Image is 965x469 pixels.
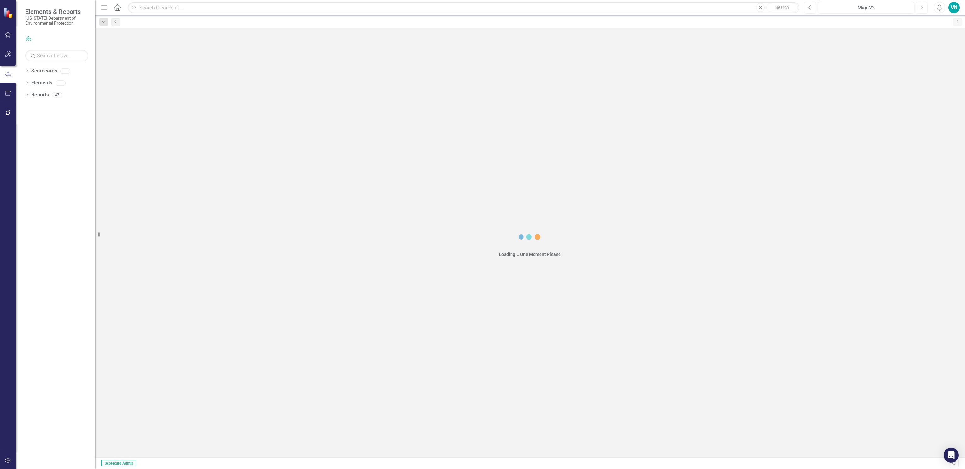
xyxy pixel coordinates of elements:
span: Scorecard Admin [101,460,136,466]
div: May-23 [820,4,912,12]
input: Search Below... [25,50,88,61]
input: Search ClearPoint... [128,2,799,13]
a: Scorecards [31,67,57,75]
span: Elements & Reports [25,8,88,15]
span: Search [775,5,789,10]
button: VN [948,2,960,13]
a: Reports [31,91,49,99]
img: ClearPoint Strategy [3,7,15,18]
div: 47 [52,92,62,98]
a: Elements [31,79,52,87]
small: [US_STATE] Department of Environmental Protection [25,15,88,26]
button: May-23 [818,2,914,13]
div: Loading... One Moment Please [499,251,561,258]
div: Open Intercom Messenger [944,448,959,463]
button: Search [766,3,798,12]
